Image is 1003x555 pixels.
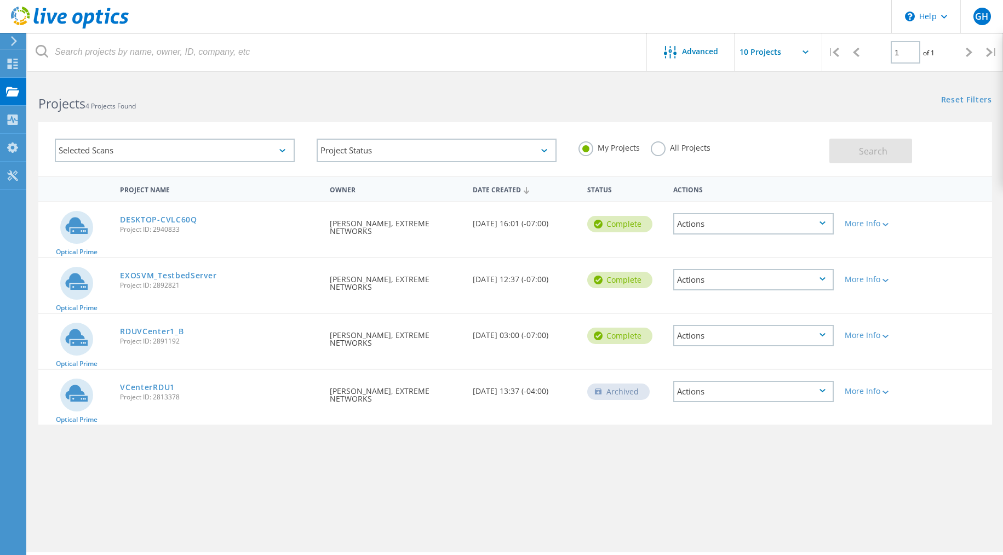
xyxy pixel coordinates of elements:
div: Actions [673,213,834,234]
div: [DATE] 12:37 (-07:00) [467,258,582,294]
div: Actions [673,269,834,290]
div: Archived [587,384,650,400]
a: Live Optics Dashboard [11,23,129,31]
div: Complete [587,216,652,232]
span: Optical Prime [56,249,98,255]
span: Optical Prime [56,416,98,423]
svg: \n [905,12,915,21]
div: [PERSON_NAME], EXTREME NETWORKS [324,202,467,246]
div: Project Status [317,139,557,162]
span: Project ID: 2940833 [120,226,319,233]
div: More Info [845,220,910,227]
div: [PERSON_NAME], EXTREME NETWORKS [324,314,467,358]
input: Search projects by name, owner, ID, company, etc [27,33,647,71]
a: EXOSVM_TestbedServer [120,272,216,279]
span: 4 Projects Found [85,101,136,111]
span: Optical Prime [56,361,98,367]
div: [PERSON_NAME], EXTREME NETWORKS [324,370,467,414]
span: Optical Prime [56,305,98,311]
div: Complete [587,328,652,344]
span: Project ID: 2892821 [120,282,319,289]
div: More Info [845,331,910,339]
div: [PERSON_NAME], EXTREME NETWORKS [324,258,467,302]
span: Project ID: 2891192 [120,338,319,345]
div: Complete [587,272,652,288]
div: More Info [845,387,910,395]
div: | [981,33,1003,72]
div: Actions [673,381,834,402]
div: Owner [324,179,467,199]
div: Date Created [467,179,582,199]
div: | [822,33,845,72]
div: Actions [673,325,834,346]
span: GH [975,12,988,21]
div: [DATE] 16:01 (-07:00) [467,202,582,238]
div: Status [582,179,668,199]
div: Project Name [114,179,324,199]
a: DESKTOP-CVLC60Q [120,216,197,224]
span: Search [859,145,887,157]
a: RDUVCenter1_B [120,328,184,335]
span: of 1 [923,48,935,58]
div: Actions [668,179,839,199]
label: My Projects [578,141,640,152]
span: Project ID: 2813378 [120,394,319,400]
div: [DATE] 13:37 (-04:00) [467,370,582,406]
div: [DATE] 03:00 (-07:00) [467,314,582,350]
span: Advanced [682,48,718,55]
button: Search [829,139,912,163]
b: Projects [38,95,85,112]
a: Reset Filters [941,96,992,105]
a: VCenterRDU1 [120,384,175,391]
div: Selected Scans [55,139,295,162]
label: All Projects [651,141,710,152]
div: More Info [845,276,910,283]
